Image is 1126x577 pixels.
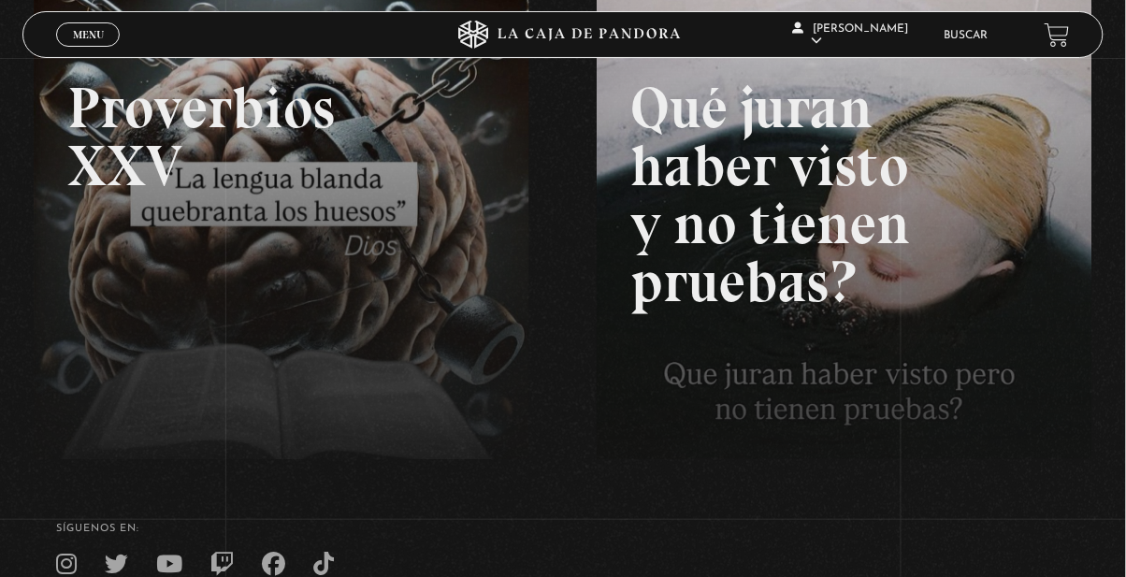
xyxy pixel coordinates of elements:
[56,525,1070,535] h4: SÍguenos en:
[1045,22,1070,48] a: View your shopping cart
[66,45,110,58] span: Cerrar
[73,29,104,40] span: Menu
[792,23,908,47] span: [PERSON_NAME]
[945,30,989,41] a: Buscar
